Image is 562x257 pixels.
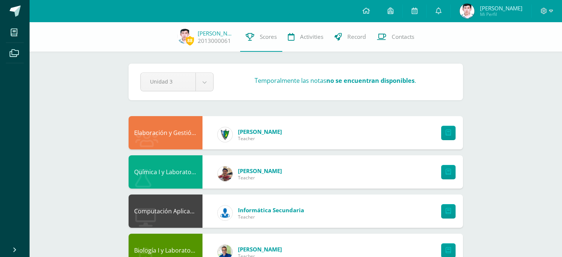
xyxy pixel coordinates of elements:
span: Activities [300,33,323,41]
span: Scores [260,33,277,41]
a: Record [329,22,371,52]
img: d23276a0ba99e3d2770d4f3bb7441573.png [460,4,474,18]
img: 6ed6846fa57649245178fca9fc9a58dd.png [218,206,232,220]
span: Teacher [238,175,282,181]
span: Unidad 3 [150,73,186,90]
div: Elaboración y Gestión de Proyectos [129,116,202,149]
span: [PERSON_NAME] [238,246,282,253]
a: Unidad 3 [141,73,213,91]
span: Informática Secundaria [238,206,304,214]
span: 88 [186,36,194,45]
a: Activities [282,22,329,52]
a: Scores [240,22,282,52]
span: Contacts [392,33,414,41]
span: Teacher [238,135,282,142]
span: [PERSON_NAME] [238,167,282,175]
div: Química I y Laboratorio [129,155,202,189]
img: cb93aa548b99414539690fcffb7d5efd.png [218,166,232,181]
strong: no se encuentran disponibles [326,76,415,85]
a: 2013000061 [198,37,231,45]
span: [PERSON_NAME] [480,4,522,12]
img: d23276a0ba99e3d2770d4f3bb7441573.png [177,29,192,44]
span: Teacher [238,214,304,220]
h3: Temporalmente las notas . [255,76,416,85]
span: [PERSON_NAME] [238,128,282,135]
div: Computación Aplicada (Informática) [129,195,202,228]
a: [PERSON_NAME] [198,30,235,37]
span: Mi Perfil [480,11,522,17]
img: 9f174a157161b4ddbe12118a61fed988.png [218,127,232,142]
span: Record [347,33,366,41]
a: Contacts [371,22,420,52]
